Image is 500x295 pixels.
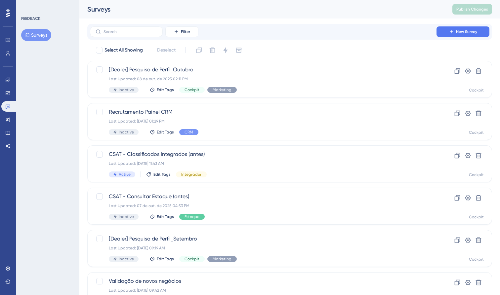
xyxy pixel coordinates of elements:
[109,119,418,124] div: Last Updated: [DATE] 01:29 PM
[149,214,174,219] button: Edit Tags
[119,87,134,92] span: Inactive
[151,44,182,56] button: Deselect
[469,130,484,135] div: Cockpit
[213,87,231,92] span: Marketing
[157,87,174,92] span: Edit Tags
[109,161,418,166] div: Last Updated: [DATE] 11:43 AM
[157,214,174,219] span: Edit Tags
[469,214,484,220] div: Cockpit
[21,16,40,21] div: FEEDBACK
[157,129,174,135] span: Edit Tags
[146,172,171,177] button: Edit Tags
[109,66,418,74] span: [Dealer] Pesquisa de Perfil_Outubro
[456,7,488,12] span: Publish Changes
[469,172,484,177] div: Cockpit
[157,46,176,54] span: Deselect
[185,256,199,262] span: Cockpit
[452,4,492,15] button: Publish Changes
[437,26,489,37] button: New Survey
[109,288,418,293] div: Last Updated: [DATE] 09:42 AM
[119,172,131,177] span: Active
[109,245,418,251] div: Last Updated: [DATE] 09:19 AM
[456,29,477,34] span: New Survey
[153,172,171,177] span: Edit Tags
[109,76,418,82] div: Last Updated: 08 de out. de 2025 02:11 PM
[185,214,199,219] span: Estoque
[213,256,231,262] span: Marketing
[181,172,201,177] span: Integrador
[119,129,134,135] span: Inactive
[149,87,174,92] button: Edit Tags
[185,129,193,135] span: CRM
[21,29,51,41] button: Surveys
[104,29,157,34] input: Search
[149,256,174,262] button: Edit Tags
[109,108,418,116] span: Recrutamento Painel CRM
[469,88,484,93] div: Cockpit
[157,256,174,262] span: Edit Tags
[469,257,484,262] div: Cockpit
[104,46,143,54] span: Select All Showing
[109,150,418,158] span: CSAT - Classificados Integrados (antes)
[181,29,190,34] span: Filter
[119,214,134,219] span: Inactive
[165,26,198,37] button: Filter
[149,129,174,135] button: Edit Tags
[109,277,418,285] span: Validação de novos negócios
[109,203,418,208] div: Last Updated: 07 de out. de 2025 04:53 PM
[119,256,134,262] span: Inactive
[87,5,436,14] div: Surveys
[185,87,199,92] span: Cockpit
[109,193,418,201] span: CSAT - Consultar Estoque (antes)
[109,235,418,243] span: [Dealer] Pesquisa de Perfil_Setembro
